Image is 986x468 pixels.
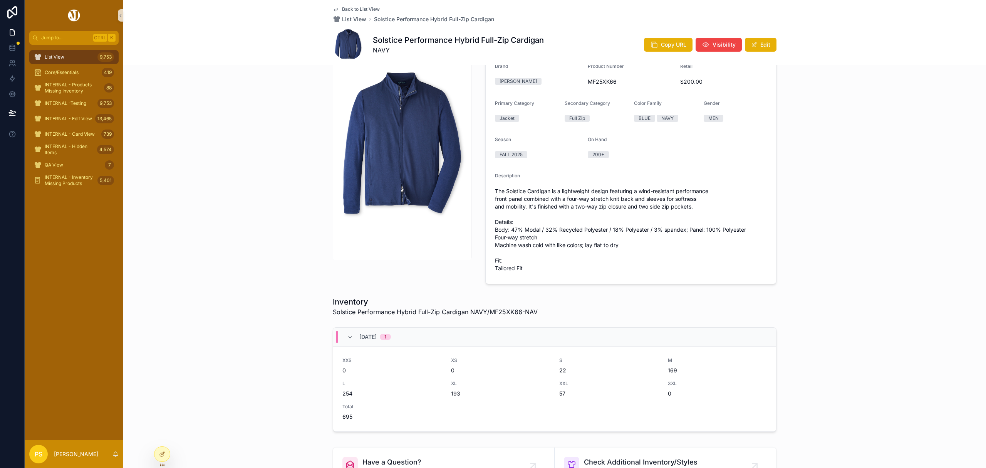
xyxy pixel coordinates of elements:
div: 88 [104,83,114,93]
span: 22 [559,367,659,374]
span: Jump to... [41,35,90,41]
span: Total [342,404,442,410]
span: QA View [45,162,63,168]
button: Visibility [696,38,742,52]
p: [PERSON_NAME] [54,450,98,458]
div: Full Zip [569,115,585,122]
div: MEN [708,115,719,122]
span: XXS [342,357,442,364]
div: 9,753 [97,52,114,62]
a: INTERNAL - Inventory Missing Products5,401 [29,173,119,187]
span: 57 [559,390,659,397]
span: XS [451,357,550,364]
span: 254 [342,390,442,397]
div: BLUE [639,115,651,122]
span: INTERNAL - Hidden Items [45,143,94,156]
span: Visibility [713,41,736,49]
span: MF25XK66 [588,78,674,86]
span: Season [495,136,511,142]
span: Back to List View [342,6,380,12]
div: 13,465 [95,114,114,123]
span: Color Family [634,100,662,106]
div: 739 [101,130,114,139]
div: Jacket [500,115,515,122]
a: Solstice Performance Hybrid Full-Zip Cardigan [374,15,494,23]
div: 200+ [592,151,604,158]
span: 193 [451,390,550,397]
img: MF25XK66-NAV.jpg [333,56,471,231]
a: Back to List View [333,6,380,12]
span: Ctrl [93,34,107,42]
button: Edit [745,38,776,52]
span: INTERNAL - Edit View [45,116,92,122]
div: 419 [102,68,114,77]
span: M [668,357,767,364]
a: List View9,753 [29,50,119,64]
span: XXL [559,380,659,387]
span: INTERNAL - Card View [45,131,95,137]
div: 1 [384,334,386,340]
div: FALL 2025 [500,151,523,158]
span: INTERNAL - Inventory Missing Products [45,174,94,187]
span: 169 [668,367,767,374]
span: List View [45,54,64,60]
span: INTERNAL - Products Missing Inventory [45,82,101,94]
span: K [109,35,115,41]
div: 7 [105,160,114,170]
span: 695 [342,413,442,421]
span: Have a Question? [362,457,494,468]
span: The Solstice Cardigan is a lightweight design featuring a wind-resistant performance front panel ... [495,187,767,272]
a: QA View7 [29,158,119,172]
span: On Hand [588,136,607,142]
div: 9,753 [97,99,114,108]
span: Check Additional Inventory/Styles [584,457,718,468]
a: INTERNAL - Hidden Items4,574 [29,143,119,157]
span: List View [342,15,366,23]
a: INTERNAL - Products Missing Inventory88 [29,81,119,95]
span: Core/Essentials [45,69,79,76]
button: Copy URL [644,38,693,52]
span: Solstice Performance Hybrid Full-Zip Cardigan NAVY/MF25XK66-NAV [333,307,538,316]
span: L [342,380,442,387]
span: Copy URL [661,41,686,49]
span: Primary Category [495,100,534,106]
span: Retail [680,63,693,69]
span: 0 [451,367,550,374]
a: INTERNAL - Edit View13,465 [29,112,119,126]
a: List View [333,15,366,23]
div: NAVY [661,115,674,122]
span: $200.00 [680,78,767,86]
span: INTERNAL -Testing [45,100,86,106]
span: Gender [704,100,720,106]
span: 3XL [668,380,767,387]
a: Core/Essentials419 [29,66,119,79]
div: 4,574 [97,145,114,154]
span: XL [451,380,550,387]
div: scrollable content [25,45,123,197]
span: NAVY [373,45,544,55]
span: Product Number [588,63,624,69]
a: XXS0XS0S22M169L254XL193XXL573XL0Total695 [333,346,776,431]
button: Jump to...CtrlK [29,31,119,45]
span: Secondary Category [565,100,610,106]
span: S [559,357,659,364]
a: INTERNAL - Card View739 [29,127,119,141]
span: Brand [495,63,508,69]
div: 5,401 [97,176,114,185]
span: PS [35,449,42,459]
span: [DATE] [359,333,377,341]
span: Description [495,173,520,178]
a: INTERNAL -Testing9,753 [29,96,119,110]
img: App logo [67,9,81,22]
h1: Inventory [333,296,538,307]
div: [PERSON_NAME] [500,78,537,85]
span: 0 [668,390,767,397]
h1: Solstice Performance Hybrid Full-Zip Cardigan [373,35,544,45]
span: 0 [342,367,442,374]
